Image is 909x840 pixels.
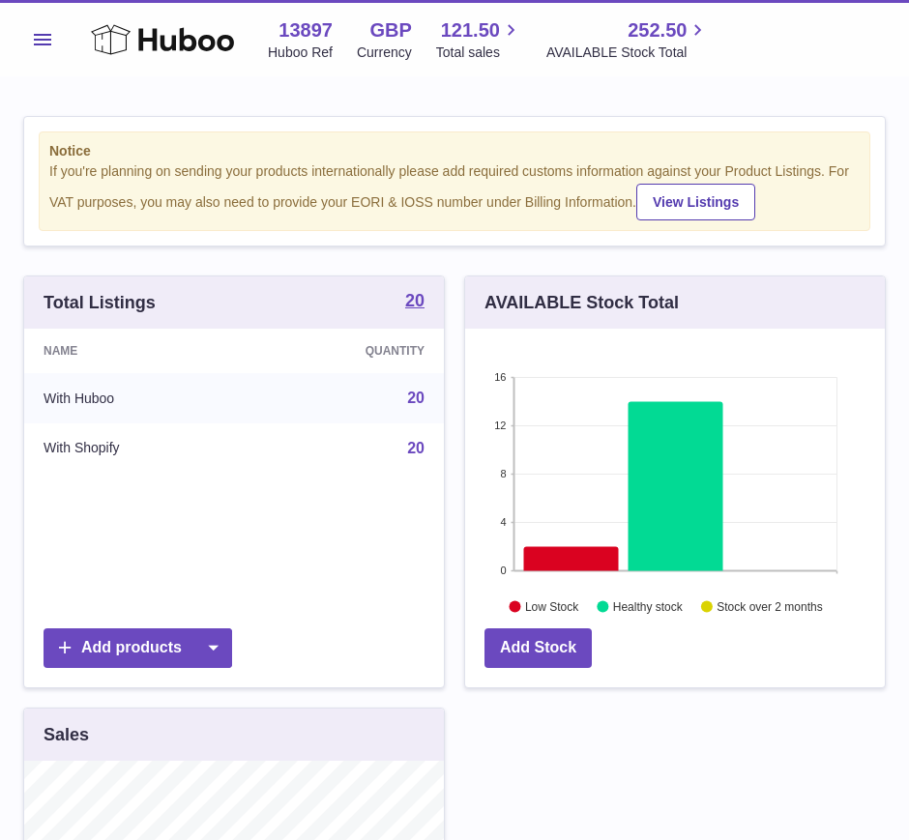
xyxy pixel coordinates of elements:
[405,292,425,313] a: 20
[407,390,425,406] a: 20
[717,600,822,614] text: Stock over 2 months
[369,17,411,43] strong: GBP
[49,142,860,160] strong: Notice
[405,292,425,309] strong: 20
[279,17,333,43] strong: 13897
[636,184,755,220] a: View Listings
[628,17,687,43] span: 252.50
[436,17,522,62] a: 121.50 Total sales
[24,329,250,373] th: Name
[500,468,506,479] text: 8
[24,373,250,423] td: With Huboo
[441,17,500,43] span: 121.50
[546,17,710,62] a: 252.50 AVAILABLE Stock Total
[44,723,89,746] h3: Sales
[613,600,684,614] text: Healthy stock
[250,329,444,373] th: Quantity
[407,440,425,456] a: 20
[268,43,333,62] div: Huboo Ref
[44,291,156,314] h3: Total Listings
[500,516,506,528] text: 4
[49,162,860,220] div: If you're planning on sending your products internationally please add required customs informati...
[494,371,506,383] text: 16
[525,600,579,614] text: Low Stock
[44,628,232,668] a: Add products
[436,43,522,62] span: Total sales
[484,291,679,314] h3: AVAILABLE Stock Total
[500,565,506,576] text: 0
[24,423,250,474] td: With Shopify
[494,420,506,431] text: 12
[546,43,710,62] span: AVAILABLE Stock Total
[484,628,592,668] a: Add Stock
[357,43,412,62] div: Currency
